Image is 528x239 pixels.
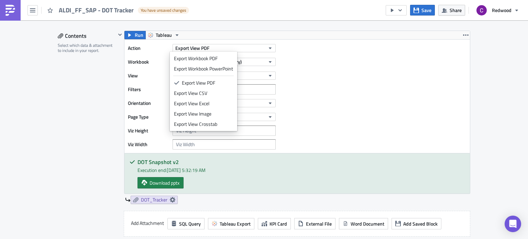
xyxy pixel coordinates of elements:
[306,220,332,227] span: External File
[174,100,233,107] div: Export View Excel
[174,65,233,72] div: Export Workbook PowerPoint
[403,220,438,227] span: Add Saved Block
[258,218,291,229] button: KPI Card
[208,218,254,229] button: Tableau Export
[141,197,167,203] span: DOT_Tracker
[182,79,233,86] div: Export View PDF
[174,121,233,128] div: Export View Crosstab
[294,218,335,229] button: External File
[492,7,511,14] span: Redwood
[128,112,169,122] label: Page Type
[135,31,143,39] span: Run
[174,110,233,117] div: Export View Image
[128,57,169,67] label: Workbook
[450,7,462,14] span: Share
[137,177,184,188] a: Download pptx
[128,43,169,53] label: Action
[220,220,251,227] span: Tableau Export
[58,31,116,41] div: Contents
[175,44,209,52] span: Export View PDF
[339,218,388,229] button: Word Document
[174,55,233,62] div: Export Workbook PDF
[421,7,431,14] span: Save
[179,220,201,227] span: SQL Query
[137,159,465,165] h5: DOT Snapshot v2
[5,5,16,16] img: PushMetrics
[472,3,523,18] button: Redwood
[128,98,169,108] label: Orientation
[3,3,328,8] p: From Redwood DataServices.
[145,31,182,39] button: Tableau
[174,90,233,97] div: Export View CSV
[351,220,384,227] span: Word Document
[392,218,441,229] button: Add Saved Block
[141,8,186,13] span: You have unsaved changes
[438,5,465,15] button: Share
[505,216,521,232] div: Open Intercom Messenger
[128,84,169,95] label: Filters
[476,4,487,16] img: Avatar
[128,139,169,150] label: Viz Width
[58,43,116,53] div: Select which data & attachment to include in your report.
[156,31,172,39] span: Tableau
[131,196,178,204] a: DOT_Tracker
[59,6,134,14] span: ALDI_FF_SAP - DOT Tracker
[124,31,146,39] button: Run
[150,179,179,186] span: Download pptx
[131,218,164,228] label: Add Attachment
[128,70,169,81] label: View
[116,31,124,39] button: Hide content
[173,44,276,52] button: Export View PDF
[128,126,169,136] label: Viz Height
[167,218,205,229] button: SQL Query
[3,3,328,8] body: Rich Text Area. Press ALT-0 for help.
[137,166,465,174] div: Execution end: [DATE] 5:32:19 AM
[269,220,287,227] span: KPI Card
[173,139,276,150] input: Viz Width
[410,5,435,15] button: Save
